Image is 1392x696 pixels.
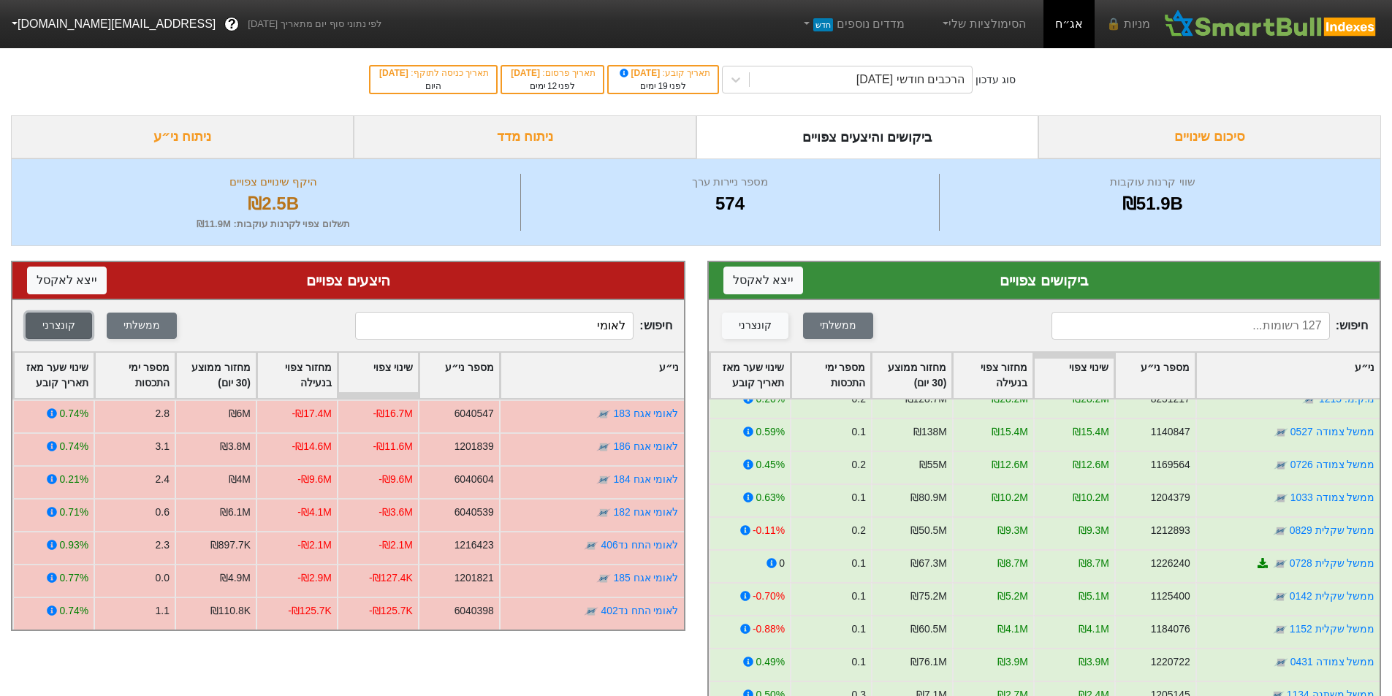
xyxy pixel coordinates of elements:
[997,589,1027,604] div: ₪5.2M
[1078,589,1108,604] div: ₪5.1M
[752,589,784,604] div: -0.70%
[1073,457,1109,473] div: ₪12.6M
[511,68,542,78] span: [DATE]
[739,318,772,334] div: קונצרני
[156,538,170,553] div: 2.3
[1150,424,1190,440] div: 1140847
[1115,353,1195,398] div: Toggle SortBy
[156,570,170,586] div: 0.0
[228,15,236,34] span: ?
[803,313,873,339] button: ממשלתי
[919,457,946,473] div: ₪55M
[27,267,107,294] button: ייצא לאקסל
[379,538,413,553] div: -₪2.1M
[1290,459,1374,470] a: ממשל צמודה 0726
[30,191,517,217] div: ₪2.5B
[710,353,790,398] div: Toggle SortBy
[1038,115,1381,158] div: סיכום שינויים
[910,490,947,505] div: ₪80.9M
[425,81,441,91] span: היום
[910,622,947,637] div: ₪60.5M
[1273,655,1288,670] img: tase link
[1289,590,1374,602] a: ממשל שקלית 0142
[373,439,413,454] div: -₪11.6M
[723,267,803,294] button: ייצא לאקסל
[297,570,332,586] div: -₪2.9M
[1034,353,1114,398] div: Toggle SortBy
[813,18,833,31] span: חדש
[1196,353,1380,398] div: Toggle SortBy
[1290,656,1374,668] a: ממשל צמודה 0431
[1289,623,1374,635] a: ממשל שקלית 1152
[616,66,710,80] div: תאריך קובע :
[156,439,170,454] div: 3.1
[992,490,1028,505] div: ₪10.2M
[229,472,251,487] div: ₪4M
[851,391,865,407] div: 0.2
[525,191,935,217] div: 574
[617,68,663,78] span: [DATE]
[992,457,1028,473] div: ₪12.6M
[1051,312,1368,340] span: חיפוש :
[1301,392,1316,407] img: tase link
[60,570,88,586] div: 0.77%
[220,505,251,520] div: ₪6.1M
[658,81,667,91] span: 19
[1150,589,1190,604] div: 1125400
[292,406,332,421] div: -₪17.4M
[547,81,557,91] span: 12
[596,473,611,487] img: tase link
[369,570,413,586] div: -₪127.4K
[616,80,710,93] div: לפני ימים
[354,115,696,158] div: ניתוח מדד
[123,318,160,334] div: ממשלתי
[95,353,175,398] div: Toggle SortBy
[953,353,1032,398] div: Toggle SortBy
[107,313,177,339] button: ממשלתי
[1078,622,1108,637] div: ₪4.1M
[997,523,1027,538] div: ₪9.3M
[851,556,865,571] div: 0.1
[1289,524,1374,536] a: ממשל שקלית 0829
[455,538,494,553] div: 1216423
[297,538,332,553] div: -₪2.1M
[975,72,1016,88] div: סוג עדכון
[910,589,947,604] div: ₪75.2M
[851,622,865,637] div: 0.1
[596,505,611,520] img: tase link
[1051,312,1330,340] input: 127 רשומות...
[601,605,679,616] a: לאומי התח נד402
[30,174,517,191] div: היקף שינויים צפויים
[156,406,170,421] div: 2.8
[601,539,679,551] a: לאומי התח נד406
[1078,556,1108,571] div: ₪8.7M
[509,66,596,80] div: תאריך פרסום :
[851,523,865,538] div: 0.2
[1078,523,1108,538] div: ₪9.3M
[229,406,251,421] div: ₪6M
[997,622,1027,637] div: ₪4.1M
[856,71,965,88] div: הרכבים חודשי [DATE]
[210,603,251,619] div: ₪110.8K
[1150,556,1190,571] div: 1226240
[1073,391,1109,407] div: ₪28.2M
[1272,589,1287,604] img: tase link
[60,472,88,487] div: 0.21%
[1273,491,1288,505] img: tase link
[42,318,75,334] div: קונצרני
[756,654,784,670] div: 0.49%
[779,556,785,571] div: 0
[1150,523,1190,538] div: 1212893
[1073,490,1109,505] div: ₪10.2M
[756,391,784,407] div: 0.20%
[455,406,494,421] div: 6040547
[288,603,332,619] div: -₪125.7K
[60,439,88,454] div: 0.74%
[14,353,94,398] div: Toggle SortBy
[1150,391,1190,407] div: 8251217
[596,571,611,586] img: tase link
[1272,524,1287,538] img: tase link
[297,472,332,487] div: -₪9.6M
[614,572,679,584] a: לאומי אגח 185
[1273,425,1288,440] img: tase link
